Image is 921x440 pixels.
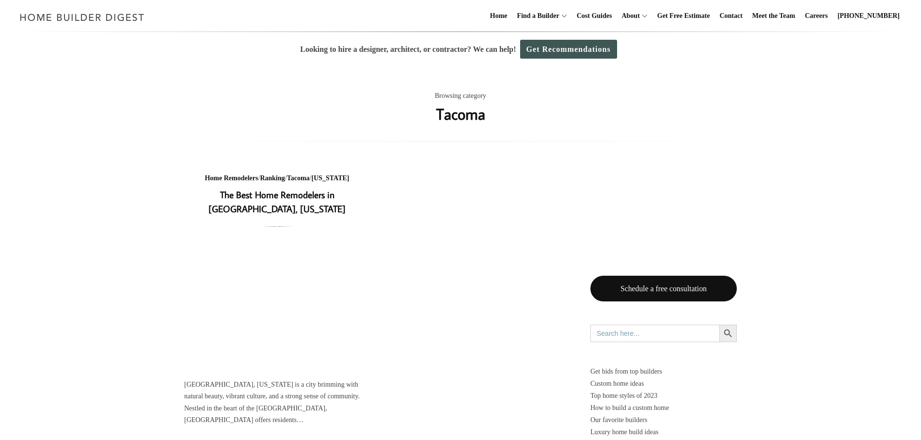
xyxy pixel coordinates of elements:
[287,174,310,182] a: Tacoma
[520,40,617,59] a: Get Recommendations
[590,377,737,390] a: Custom home ideas
[590,426,737,438] a: Luxury home build ideas
[834,0,904,31] a: [PHONE_NUMBER]
[311,174,349,182] a: [US_STATE]
[16,8,149,27] img: Home Builder Digest
[435,90,486,102] span: Browsing category
[184,239,370,371] a: The Best Home Remodelers in [GEOGRAPHIC_DATA], [US_STATE]
[184,379,370,426] div: [GEOGRAPHIC_DATA], [US_STATE] is a city brimming with natural beauty, vibrant culture, and a stro...
[801,0,832,31] a: Careers
[748,0,799,31] a: Meet the Team
[184,173,370,185] div: / / /
[590,325,719,342] input: Search here...
[205,174,258,182] a: Home Remodelers
[486,0,511,31] a: Home
[260,174,285,182] a: Ranking
[208,189,346,215] a: The Best Home Remodelers in [GEOGRAPHIC_DATA], [US_STATE]
[513,0,559,31] a: Find a Builder
[653,0,714,31] a: Get Free Estimate
[715,0,746,31] a: Contact
[590,402,737,414] a: How to build a custom home
[590,276,737,301] a: Schedule a free consultation
[590,390,737,402] a: Top home styles of 2023
[573,0,616,31] a: Cost Guides
[723,328,733,339] svg: Search
[590,414,737,426] a: Our favorite builders
[618,0,639,31] a: About
[590,365,737,377] p: Get bids from top builders
[436,102,485,126] h1: Tacoma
